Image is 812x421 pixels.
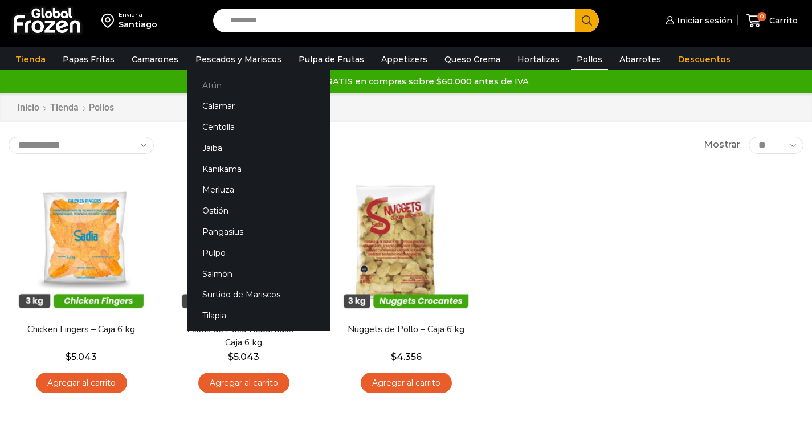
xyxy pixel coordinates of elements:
a: Ostión [187,201,330,222]
a: Pescados y Mariscos [190,48,287,70]
a: Descuentos [672,48,736,70]
div: Enviar a [119,11,157,19]
bdi: 4.356 [391,351,422,362]
a: Calamar [187,96,330,117]
bdi: 5.043 [66,351,97,362]
a: Iniciar sesión [663,9,732,32]
a: Nuggets de Pollo – Caja 6 kg [341,323,472,336]
a: Hortalizas [512,48,565,70]
a: Papas Fritas [57,48,120,70]
select: Pedido de la tienda [9,137,154,154]
span: Mostrar [704,138,740,152]
span: Carrito [766,15,798,26]
a: Agregar al carrito: “Alitas de Pollo Rebozadas - Caja 6 kg” [198,373,289,394]
a: Appetizers [376,48,433,70]
a: Pulpa de Frutas [293,48,370,70]
a: Abarrotes [614,48,667,70]
button: Search button [575,9,599,32]
a: Merluza [187,179,330,201]
a: Agregar al carrito: “Nuggets de Pollo - Caja 6 kg” [361,373,452,394]
img: address-field-icon.svg [101,11,119,30]
a: Jaiba [187,137,330,158]
nav: Breadcrumb [17,101,114,115]
a: Tilapia [187,305,330,326]
a: Camarones [126,48,184,70]
span: $ [228,351,234,362]
a: 0 Carrito [744,7,801,34]
a: Tienda [50,101,79,115]
a: Tienda [10,48,51,70]
a: Salmón [187,263,330,284]
a: Kanikama [187,158,330,179]
span: $ [66,351,71,362]
a: Alitas de Pollo Rebozadas – Caja 6 kg [178,323,309,349]
span: 0 [757,12,766,21]
a: Inicio [17,101,40,115]
a: Queso Crema [439,48,506,70]
span: $ [391,351,397,362]
div: Santiago [119,19,157,30]
h1: Pollos [89,102,114,113]
a: Surtido de Mariscos [187,284,330,305]
a: Centolla [187,117,330,138]
a: Chicken Fingers – Caja 6 kg [16,323,147,336]
bdi: 5.043 [228,351,259,362]
a: Pangasius [187,222,330,243]
a: Atún [187,75,330,96]
a: Pollos [571,48,608,70]
span: Iniciar sesión [674,15,732,26]
a: Pulpo [187,242,330,263]
a: Agregar al carrito: “Chicken Fingers - Caja 6 kg” [36,373,127,394]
